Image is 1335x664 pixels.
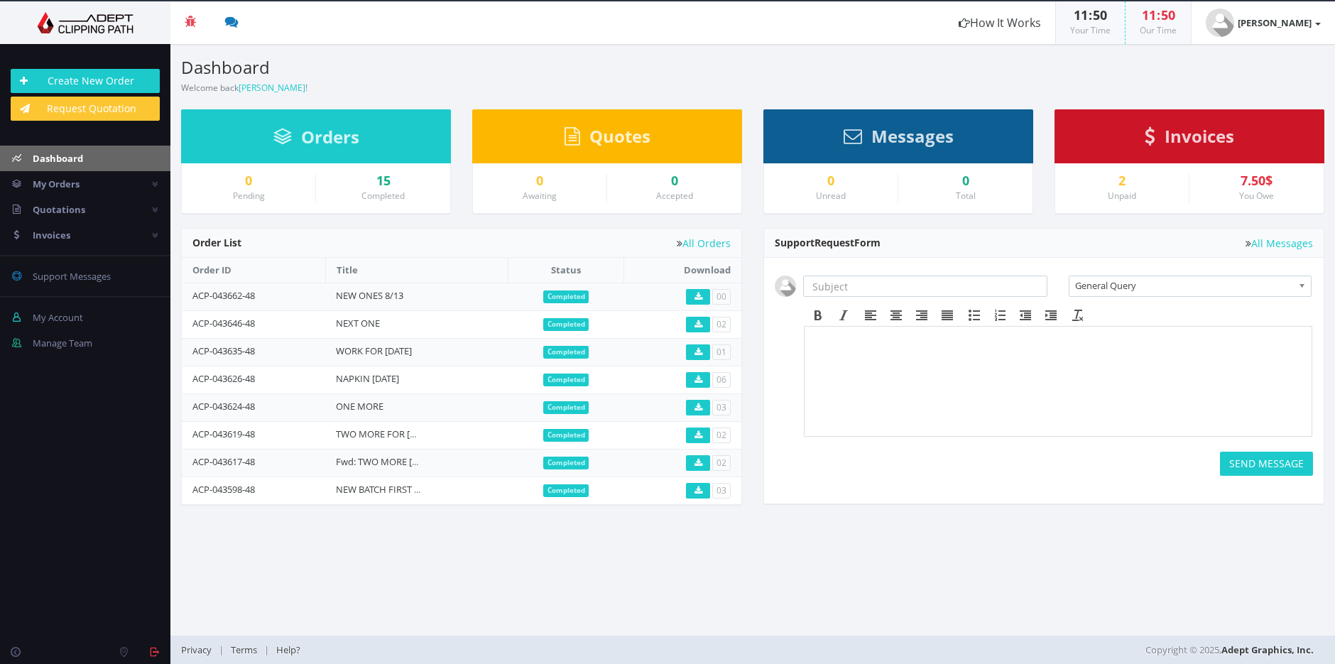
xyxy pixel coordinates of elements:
[677,238,731,249] a: All Orders
[182,258,325,283] th: Order ID
[1239,190,1274,202] small: You Owe
[623,258,741,283] th: Download
[1070,24,1111,36] small: Your Time
[656,190,693,202] small: Accepted
[775,236,881,249] span: Support Form
[1013,306,1038,325] div: Decrease indent
[336,400,383,413] a: ONE MORE
[1038,306,1064,325] div: Increase indent
[909,174,1022,188] div: 0
[33,311,83,324] span: My Account
[1161,6,1175,23] span: 50
[192,174,305,188] a: 0
[11,69,160,93] a: Create New Order
[192,455,255,468] a: ACP-043617-48
[192,400,255,413] a: ACP-043624-48
[1221,643,1314,656] a: Adept Graphics, Inc.
[192,317,255,330] a: ACP-043646-48
[1065,306,1091,325] div: Clear formatting
[805,306,831,325] div: Bold
[239,82,305,94] a: [PERSON_NAME]
[844,133,954,146] a: Messages
[192,344,255,357] a: ACP-043635-48
[33,178,80,190] span: My Orders
[565,133,650,146] a: Quotes
[181,82,307,94] small: Welcome back !
[11,97,160,121] a: Request Quotation
[336,344,412,357] a: WORK FOR [DATE]
[273,134,359,146] a: Orders
[805,327,1312,436] iframe: Rich Text Area. Press ALT-F9 for menu. Press ALT-F10 for toolbar. Press ALT-0 for help
[1066,174,1178,188] a: 2
[1075,276,1292,295] span: General Query
[814,236,854,249] span: Request
[1206,9,1234,37] img: user_default.jpg
[543,318,589,331] span: Completed
[543,484,589,497] span: Completed
[181,643,219,656] a: Privacy
[1200,174,1313,188] div: 7.50$
[618,174,731,188] a: 0
[11,12,160,33] img: Adept Graphics
[33,337,92,349] span: Manage Team
[336,455,436,468] a: Fwd: TWO MORE [DATE]
[325,258,508,283] th: Title
[181,58,742,77] h3: Dashboard
[192,428,255,440] a: ACP-043619-48
[336,289,403,302] a: NEW ONES 8/13
[508,258,623,283] th: Status
[1108,190,1136,202] small: Unpaid
[233,190,265,202] small: Pending
[192,483,255,496] a: ACP-043598-48
[1192,1,1335,44] a: [PERSON_NAME]
[1074,6,1088,23] span: 11
[543,401,589,414] span: Completed
[831,306,856,325] div: Italic
[192,372,255,385] a: ACP-043626-48
[934,306,960,325] div: Justify
[1145,643,1314,657] span: Copyright © 2025,
[871,124,954,148] span: Messages
[224,643,264,656] a: Terms
[269,643,307,656] a: Help?
[523,190,557,202] small: Awaiting
[1156,6,1161,23] span: :
[775,276,796,297] img: user_default.jpg
[361,190,405,202] small: Completed
[961,306,987,325] div: Bullet list
[543,374,589,386] span: Completed
[336,372,399,385] a: NAPKIN [DATE]
[944,1,1055,44] a: How It Works
[484,174,596,188] a: 0
[192,236,241,249] span: Order List
[1165,124,1234,148] span: Invoices
[803,276,1047,297] input: Subject
[1088,6,1093,23] span: :
[1246,238,1313,249] a: All Messages
[775,174,887,188] a: 0
[1140,24,1177,36] small: Our Time
[1238,16,1312,29] strong: [PERSON_NAME]
[336,317,380,330] a: NEXT ONE
[987,306,1013,325] div: Numbered list
[543,429,589,442] span: Completed
[543,290,589,303] span: Completed
[336,483,435,496] a: NEW BATCH FIRST TWO
[1145,133,1234,146] a: Invoices
[33,152,83,165] span: Dashboard
[327,174,440,188] a: 15
[543,457,589,469] span: Completed
[33,203,85,216] span: Quotations
[858,306,883,325] div: Align left
[1220,452,1313,476] button: SEND MESSAGE
[181,636,943,664] div: | |
[543,346,589,359] span: Completed
[192,289,255,302] a: ACP-043662-48
[33,270,111,283] span: Support Messages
